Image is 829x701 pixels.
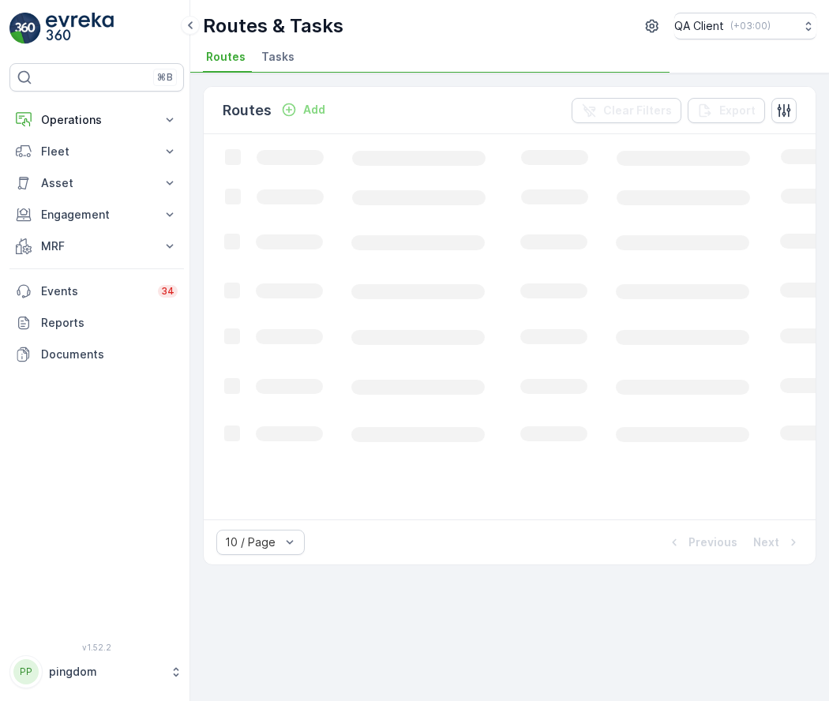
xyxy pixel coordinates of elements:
[9,643,184,652] span: v 1.52.2
[603,103,672,118] p: Clear Filters
[49,664,162,680] p: pingdom
[9,13,41,44] img: logo
[752,533,803,552] button: Next
[688,534,737,550] p: Previous
[688,98,765,123] button: Export
[41,207,152,223] p: Engagement
[41,283,148,299] p: Events
[41,315,178,331] p: Reports
[674,13,816,39] button: QA Client(+03:00)
[9,307,184,339] a: Reports
[41,347,178,362] p: Documents
[223,99,272,122] p: Routes
[261,49,294,65] span: Tasks
[41,144,152,159] p: Fleet
[157,71,173,84] p: ⌘B
[275,100,332,119] button: Add
[719,103,756,118] p: Export
[753,534,779,550] p: Next
[161,285,174,298] p: 34
[13,659,39,684] div: PP
[9,339,184,370] a: Documents
[9,167,184,199] button: Asset
[41,175,152,191] p: Asset
[9,136,184,167] button: Fleet
[303,102,325,118] p: Add
[41,238,152,254] p: MRF
[665,533,739,552] button: Previous
[9,104,184,136] button: Operations
[41,112,152,128] p: Operations
[203,13,343,39] p: Routes & Tasks
[9,655,184,688] button: PPpingdom
[572,98,681,123] button: Clear Filters
[46,13,114,44] img: logo_light-DOdMpM7g.png
[206,49,246,65] span: Routes
[674,18,724,34] p: QA Client
[730,20,771,32] p: ( +03:00 )
[9,231,184,262] button: MRF
[9,199,184,231] button: Engagement
[9,276,184,307] a: Events34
